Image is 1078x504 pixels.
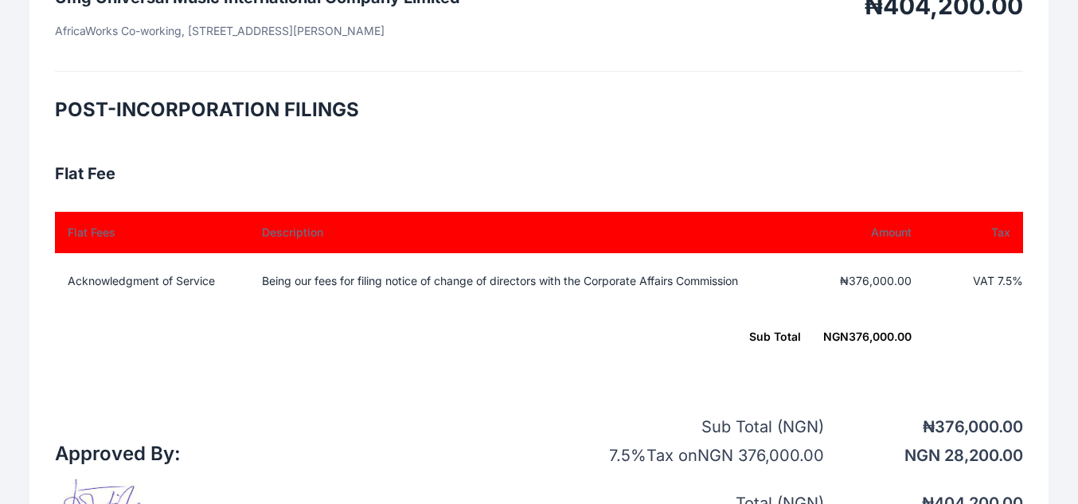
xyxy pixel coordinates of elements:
[55,23,460,39] p: AfricaWorks Co-working, [STREET_ADDRESS][PERSON_NAME]
[55,441,186,467] h2: Approved By:
[545,416,824,438] p: Sub Total ( NGN )
[55,212,243,253] th: Flat Fees
[243,253,801,309] td: Being our fees for filing notice of change of directors with the Corporate Affairs Commission
[243,212,801,253] th: Description
[55,161,1023,186] h3: Flat Fee
[55,97,1023,123] h2: POST-INCORPORATION FILINGS
[545,444,824,467] p: 7.5 % Tax on NGN 376,000.00
[243,309,801,365] td: Sub Total
[801,253,924,309] td: ₦376,000.00
[924,212,1023,253] th: Tax
[924,253,1023,309] td: VAT 7.5 %
[824,444,1023,467] p: NGN 28,200.00
[824,416,1023,438] p: ₦ 376,000.00
[801,212,924,253] th: Amount
[801,309,924,365] td: NGN 376,000.00
[55,253,243,309] td: Acknowledgment of Service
